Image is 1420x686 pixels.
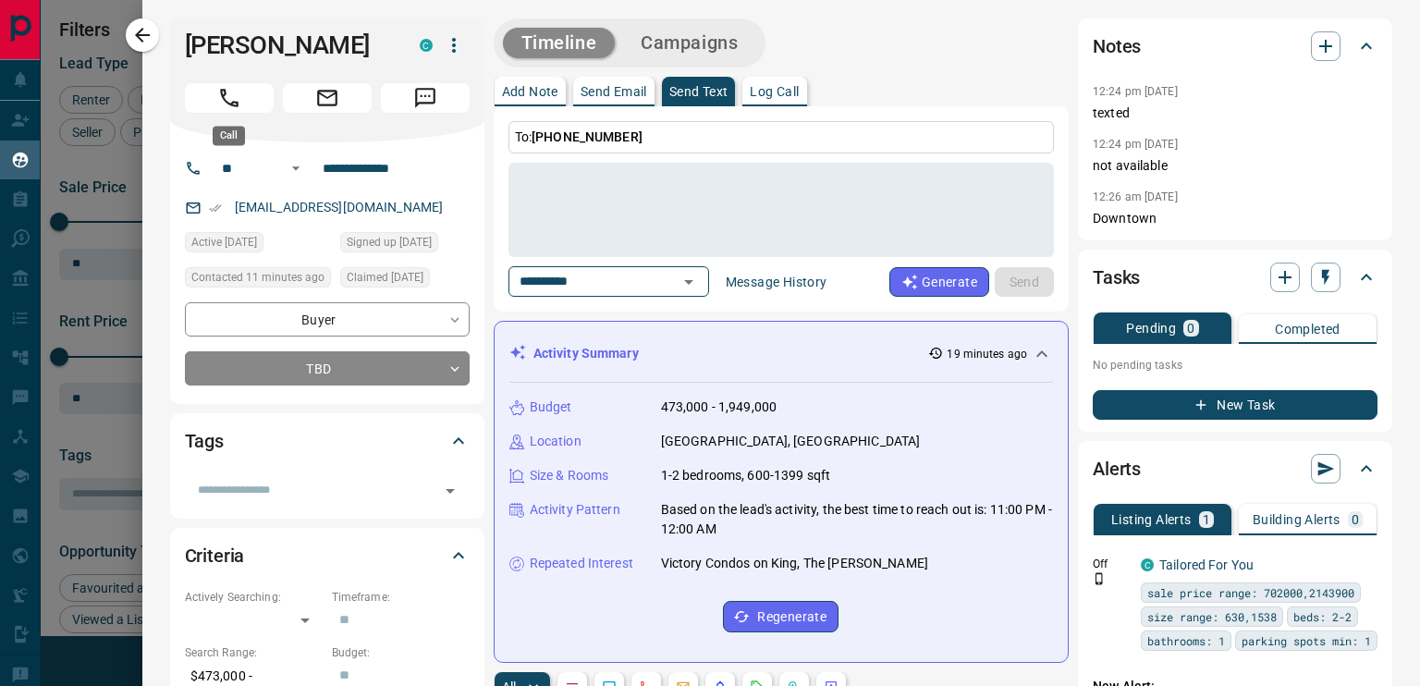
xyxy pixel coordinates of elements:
span: bathrooms: 1 [1147,631,1225,650]
div: TBD [185,351,470,386]
button: Message History [715,267,839,297]
div: Activity Summary19 minutes ago [509,337,1053,371]
button: Open [285,157,307,179]
p: Budget: [332,644,470,661]
p: Off [1093,556,1130,572]
div: Mon Aug 11 2025 [340,267,470,293]
p: 473,000 - 1,949,000 [661,398,777,417]
p: Log Call [750,85,799,98]
h1: [PERSON_NAME] [185,31,392,60]
p: 12:24 pm [DATE] [1093,138,1178,151]
div: Tags [185,419,470,463]
div: Wed Jun 11 2025 [340,232,470,258]
p: Pending [1126,322,1176,335]
p: 12:24 pm [DATE] [1093,85,1178,98]
p: texted [1093,104,1377,123]
svg: Push Notification Only [1093,572,1106,585]
span: Email [283,83,372,113]
p: Listing Alerts [1111,513,1192,526]
p: No pending tasks [1093,351,1377,379]
div: Mon Aug 11 2025 [185,232,331,258]
button: Open [437,478,463,504]
p: Search Range: [185,644,323,661]
p: 0 [1352,513,1359,526]
p: 1 [1203,513,1210,526]
h2: Criteria [185,541,245,570]
h2: Tasks [1093,263,1140,292]
p: Budget [530,398,572,417]
p: Timeframe: [332,589,470,606]
div: Tasks [1093,255,1377,300]
p: Victory Condos on King, The [PERSON_NAME] [661,554,928,573]
span: sale price range: 702000,2143900 [1147,583,1354,602]
p: 1-2 bedrooms, 600-1399 sqft [661,466,831,485]
span: Message [381,83,470,113]
p: [GEOGRAPHIC_DATA], [GEOGRAPHIC_DATA] [661,432,921,451]
p: Activity Summary [533,344,639,363]
p: Actively Searching: [185,589,323,606]
div: Mon Aug 18 2025 [185,267,331,293]
p: 12:26 am [DATE] [1093,190,1178,203]
h2: Tags [185,426,224,456]
div: Notes [1093,24,1377,68]
div: condos.ca [420,39,433,52]
p: 0 [1187,322,1194,335]
div: Call [213,126,245,145]
span: beds: 2-2 [1293,607,1352,626]
button: Regenerate [723,601,839,632]
a: [EMAIL_ADDRESS][DOMAIN_NAME] [235,200,444,214]
p: Based on the lead's activity, the best time to reach out is: 11:00 PM - 12:00 AM [661,500,1053,539]
p: Downtown [1093,209,1377,228]
span: Active [DATE] [191,233,257,251]
h2: Alerts [1093,454,1141,484]
p: To: [508,121,1054,153]
div: Buyer [185,302,470,337]
p: Activity Pattern [530,500,620,520]
span: parking spots min: 1 [1242,631,1371,650]
p: Add Note [502,85,558,98]
p: Location [530,432,581,451]
p: Send Email [581,85,647,98]
span: Claimed [DATE] [347,268,423,287]
button: Campaigns [622,28,756,58]
button: Open [676,269,702,295]
button: New Task [1093,390,1377,420]
div: condos.ca [1141,558,1154,571]
span: Contacted 11 minutes ago [191,268,324,287]
div: Criteria [185,533,470,578]
p: Completed [1275,323,1340,336]
p: Repeated Interest [530,554,633,573]
button: Generate [889,267,989,297]
h2: Notes [1093,31,1141,61]
p: not available [1093,156,1377,176]
p: Size & Rooms [530,466,609,485]
span: Call [185,83,274,113]
div: Alerts [1093,447,1377,491]
span: [PHONE_NUMBER] [532,129,643,144]
svg: Email Verified [209,202,222,214]
button: Timeline [503,28,616,58]
p: 19 minutes ago [947,346,1027,362]
span: Signed up [DATE] [347,233,432,251]
a: Tailored For You [1159,557,1254,572]
span: size range: 630,1538 [1147,607,1277,626]
p: Building Alerts [1253,513,1340,526]
p: Send Text [669,85,728,98]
